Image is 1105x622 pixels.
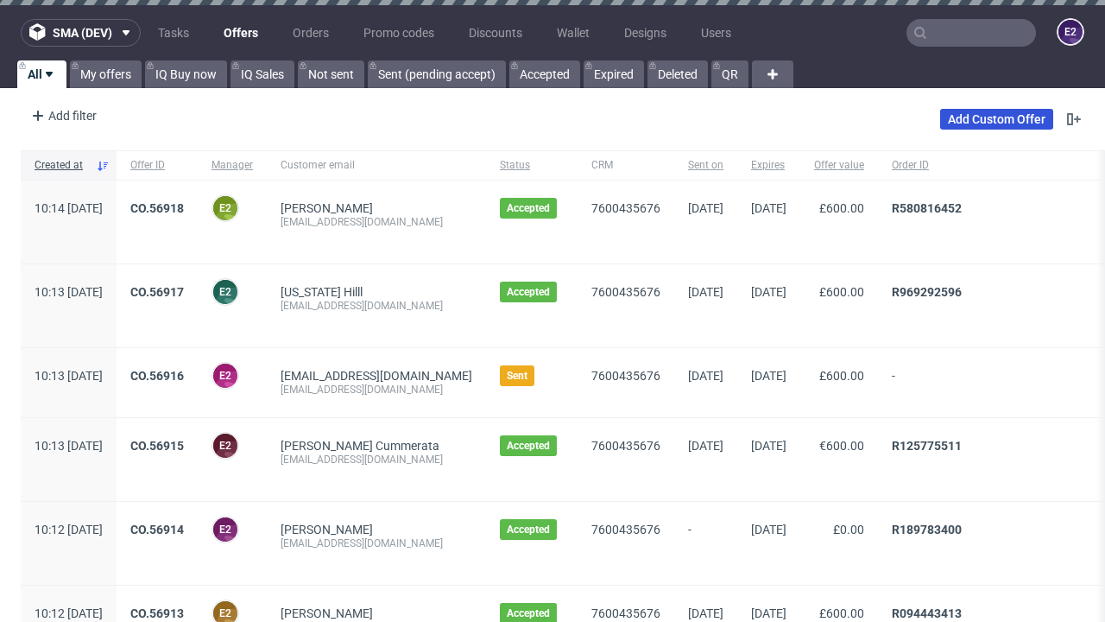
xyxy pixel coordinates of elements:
[35,285,103,299] span: 10:13 [DATE]
[35,369,103,383] span: 10:13 [DATE]
[751,158,786,173] span: Expires
[281,215,472,229] div: [EMAIL_ADDRESS][DOMAIN_NAME]
[35,158,89,173] span: Created at
[130,369,184,383] a: CO.56916
[688,523,723,564] span: -
[35,201,103,215] span: 10:14 [DATE]
[24,102,100,130] div: Add filter
[892,369,1080,397] span: -
[148,19,199,47] a: Tasks
[892,201,962,215] a: R580816452
[614,19,677,47] a: Designs
[591,439,660,453] a: 7600435676
[833,523,864,536] span: £0.00
[281,201,373,215] a: [PERSON_NAME]
[281,299,472,313] div: [EMAIL_ADDRESS][DOMAIN_NAME]
[751,369,786,383] span: [DATE]
[892,606,962,620] a: R094443413
[688,158,723,173] span: Sent on
[353,19,445,47] a: Promo codes
[230,60,294,88] a: IQ Sales
[751,201,786,215] span: [DATE]
[546,19,600,47] a: Wallet
[298,60,364,88] a: Not sent
[647,60,708,88] a: Deleted
[688,439,723,453] span: [DATE]
[213,434,237,458] figcaption: e2
[892,523,962,536] a: R189783400
[591,201,660,215] a: 7600435676
[507,439,550,453] span: Accepted
[688,201,723,215] span: [DATE]
[35,523,103,536] span: 10:12 [DATE]
[21,19,141,47] button: sma (dev)
[281,523,373,536] a: [PERSON_NAME]
[819,285,864,299] span: £600.00
[892,158,1080,173] span: Order ID
[591,606,660,620] a: 7600435676
[213,196,237,220] figcaption: e2
[130,285,184,299] a: CO.56917
[507,523,550,536] span: Accepted
[130,201,184,215] a: CO.56918
[213,517,237,542] figcaption: e2
[507,369,527,383] span: Sent
[509,60,580,88] a: Accepted
[591,523,660,536] a: 7600435676
[940,109,1053,130] a: Add Custom Offer
[282,19,339,47] a: Orders
[53,27,112,39] span: sma (dev)
[281,453,472,466] div: [EMAIL_ADDRESS][DOMAIN_NAME]
[751,285,786,299] span: [DATE]
[281,439,439,453] a: [PERSON_NAME] Cummerata
[213,19,268,47] a: Offers
[500,158,564,173] span: Status
[892,439,962,453] a: R125775511
[814,158,864,173] span: Offer value
[130,523,184,536] a: CO.56914
[213,364,237,388] figcaption: e2
[507,285,550,299] span: Accepted
[711,60,748,88] a: QR
[281,536,472,550] div: [EMAIL_ADDRESS][DOMAIN_NAME]
[688,369,723,383] span: [DATE]
[458,19,533,47] a: Discounts
[17,60,66,88] a: All
[35,439,103,453] span: 10:13 [DATE]
[281,383,472,397] div: [EMAIL_ADDRESS][DOMAIN_NAME]
[751,523,786,536] span: [DATE]
[130,158,184,173] span: Offer ID
[591,369,660,383] a: 7600435676
[281,369,472,383] a: [EMAIL_ADDRESS][DOMAIN_NAME]
[892,285,962,299] a: R969292596
[368,60,506,88] a: Sent (pending accept)
[691,19,742,47] a: Users
[688,285,723,299] span: [DATE]
[70,60,142,88] a: My offers
[281,606,373,620] a: [PERSON_NAME]
[584,60,644,88] a: Expired
[819,439,864,453] span: €600.00
[281,158,472,173] span: Customer email
[281,285,363,299] a: [US_STATE] Hilll
[213,280,237,304] figcaption: e2
[145,60,227,88] a: IQ Buy now
[507,201,550,215] span: Accepted
[591,285,660,299] a: 7600435676
[507,606,550,620] span: Accepted
[751,439,786,453] span: [DATE]
[751,606,786,620] span: [DATE]
[688,606,723,620] span: [DATE]
[819,606,864,620] span: £600.00
[130,606,184,620] a: CO.56913
[212,158,253,173] span: Manager
[130,439,184,453] a: CO.56915
[819,369,864,383] span: £600.00
[1058,20,1083,44] figcaption: e2
[591,158,660,173] span: CRM
[35,606,103,620] span: 10:12 [DATE]
[819,201,864,215] span: £600.00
